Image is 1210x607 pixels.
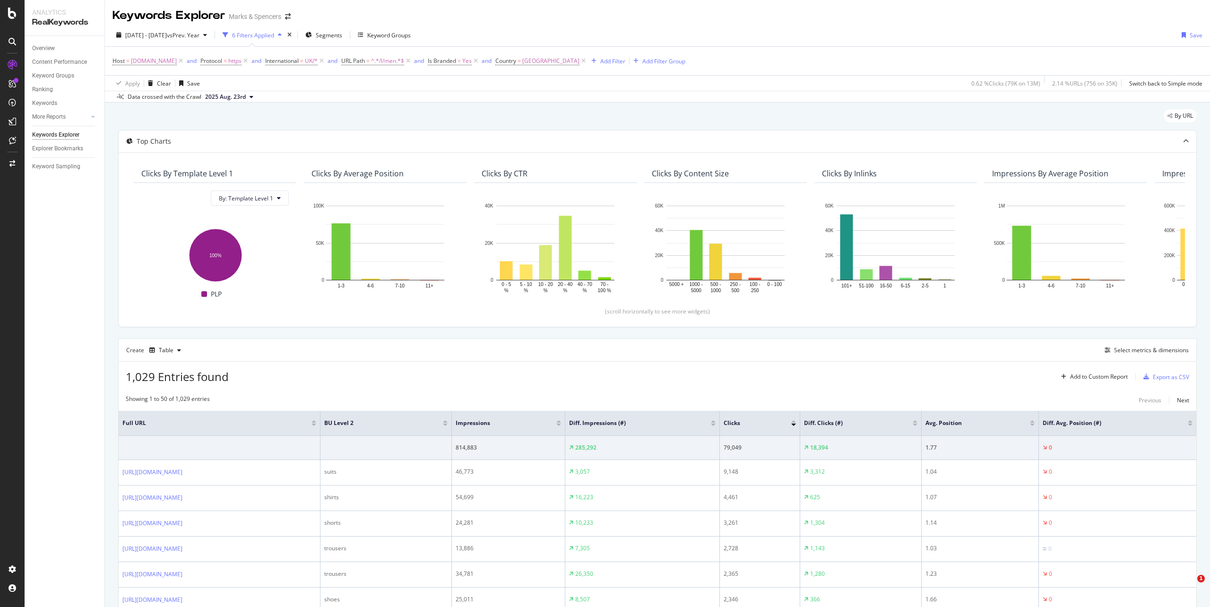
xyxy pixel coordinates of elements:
[569,419,697,427] span: Diff. Impressions (#)
[1182,282,1192,287] text: 0 - 5
[724,519,796,527] div: 3,261
[122,595,182,605] a: [URL][DOMAIN_NAME]
[32,71,98,81] a: Keyword Groups
[187,79,200,87] div: Save
[32,71,74,81] div: Keyword Groups
[767,282,782,287] text: 0 - 100
[518,57,521,65] span: =
[544,288,548,293] text: %
[32,130,98,140] a: Keywords Explorer
[167,31,199,39] span: vs Prev. Year
[251,57,261,65] div: and
[1049,493,1052,502] div: 0
[1164,109,1197,122] div: legacy label
[630,55,685,67] button: Add Filter Group
[501,282,511,287] text: 0 - 5
[32,57,87,67] div: Content Performance
[724,595,796,604] div: 2,346
[1043,419,1174,427] span: Diff. Avg. Position (#)
[32,57,98,67] a: Content Performance
[112,8,225,24] div: Keywords Explorer
[1048,545,1052,553] div: 0
[1175,113,1193,119] span: By URL
[1190,31,1202,39] div: Save
[655,203,664,208] text: 60K
[126,369,229,384] span: 1,029 Entries found
[810,595,820,604] div: 366
[324,493,447,502] div: shirts
[337,283,345,288] text: 1-3
[925,519,1035,527] div: 1.14
[598,288,611,293] text: 100 %
[131,54,177,68] span: [DOMAIN_NAME]
[367,283,374,288] text: 4-6
[1177,395,1189,406] button: Next
[724,544,796,553] div: 2,728
[395,283,405,288] text: 7-10
[112,57,125,65] span: Host
[456,570,561,578] div: 34,781
[209,253,222,258] text: 100%
[32,43,98,53] a: Overview
[251,56,261,65] button: and
[159,347,173,353] div: Table
[324,544,447,553] div: trousers
[482,201,629,294] svg: A chart.
[724,493,796,502] div: 4,461
[588,55,625,67] button: Add Filter
[538,282,553,287] text: 10 - 20
[750,282,761,287] text: 100 -
[925,570,1035,578] div: 1.23
[125,79,140,87] div: Apply
[1049,468,1052,476] div: 0
[456,519,561,527] div: 24,281
[232,31,274,39] div: 6 Filters Applied
[822,201,969,294] svg: A chart.
[32,85,53,95] div: Ranking
[751,288,759,293] text: 250
[971,79,1040,87] div: 0.62 % Clicks ( 79K on 13M )
[324,519,447,527] div: shorts
[491,277,493,283] text: 0
[32,130,79,140] div: Keywords Explorer
[825,228,834,234] text: 40K
[1057,369,1128,384] button: Add to Custom Report
[731,288,739,293] text: 500
[691,288,702,293] text: 5000
[710,288,721,293] text: 1000
[1052,79,1117,87] div: 2.14 % URLs ( 756 on 35K )
[157,79,171,87] div: Clear
[724,443,796,452] div: 79,049
[32,112,88,122] a: More Reports
[316,31,342,39] span: Segments
[371,54,404,68] span: ^.*/l/men.*$
[825,203,834,208] text: 60K
[1177,396,1189,404] div: Next
[1125,76,1202,91] button: Switch back to Simple mode
[925,595,1035,604] div: 1.66
[690,282,703,287] text: 1000 -
[1140,369,1189,384] button: Export as CSV
[219,27,285,43] button: 6 Filters Applied
[122,419,297,427] span: Full URL
[321,277,324,283] text: 0
[1139,396,1161,404] div: Previous
[228,54,242,68] span: https
[229,12,281,21] div: Marks & Spencers
[998,203,1005,208] text: 1M
[141,224,289,283] svg: A chart.
[1172,277,1175,283] text: 0
[32,85,98,95] a: Ranking
[32,43,55,53] div: Overview
[810,493,820,502] div: 625
[316,241,324,246] text: 50K
[211,288,222,300] span: PLP
[1197,575,1205,582] span: 1
[575,468,590,476] div: 3,057
[324,468,447,476] div: suits
[822,169,877,178] div: Clicks By Inlinks
[458,57,461,65] span: =
[1049,570,1052,578] div: 0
